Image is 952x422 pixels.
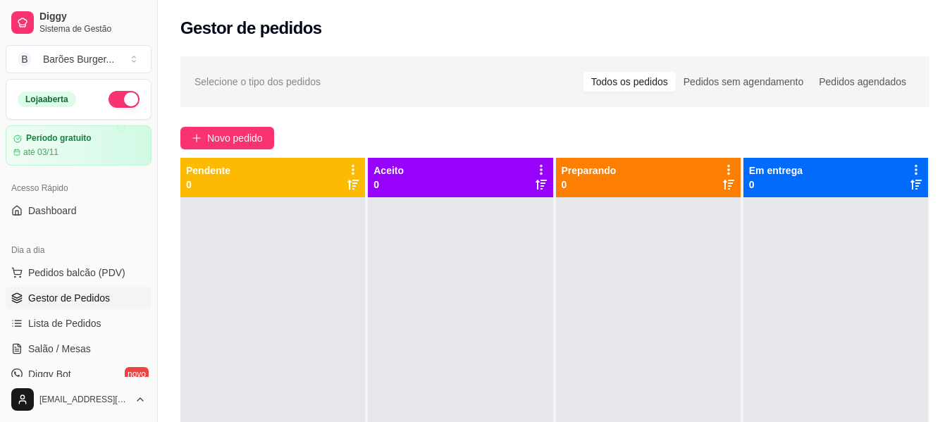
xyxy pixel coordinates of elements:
[6,383,152,416] button: [EMAIL_ADDRESS][DOMAIN_NAME]
[43,52,114,66] div: Barões Burger ...
[373,163,404,178] p: Aceito
[562,163,617,178] p: Preparando
[562,178,617,192] p: 0
[39,394,129,405] span: [EMAIL_ADDRESS][DOMAIN_NAME]
[6,312,152,335] a: Lista de Pedidos
[28,291,110,305] span: Gestor de Pedidos
[18,52,32,66] span: B
[39,23,146,35] span: Sistema de Gestão
[6,6,152,39] a: DiggySistema de Gestão
[28,316,101,330] span: Lista de Pedidos
[18,92,76,107] div: Loja aberta
[6,199,152,222] a: Dashboard
[6,261,152,284] button: Pedidos balcão (PDV)
[180,127,274,149] button: Novo pedido
[583,72,676,92] div: Todos os pedidos
[23,147,58,158] article: até 03/11
[28,204,77,218] span: Dashboard
[186,163,230,178] p: Pendente
[186,178,230,192] p: 0
[6,363,152,385] a: Diggy Botnovo
[676,72,811,92] div: Pedidos sem agendamento
[192,133,202,143] span: plus
[180,17,322,39] h2: Gestor de pedidos
[6,287,152,309] a: Gestor de Pedidos
[28,342,91,356] span: Salão / Mesas
[109,91,140,108] button: Alterar Status
[749,163,803,178] p: Em entrega
[26,133,92,144] article: Período gratuito
[28,266,125,280] span: Pedidos balcão (PDV)
[39,11,146,23] span: Diggy
[28,367,71,381] span: Diggy Bot
[6,337,152,360] a: Salão / Mesas
[373,178,404,192] p: 0
[6,239,152,261] div: Dia a dia
[749,178,803,192] p: 0
[207,130,263,146] span: Novo pedido
[6,45,152,73] button: Select a team
[811,72,914,92] div: Pedidos agendados
[6,125,152,166] a: Período gratuitoaté 03/11
[194,74,321,89] span: Selecione o tipo dos pedidos
[6,177,152,199] div: Acesso Rápido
